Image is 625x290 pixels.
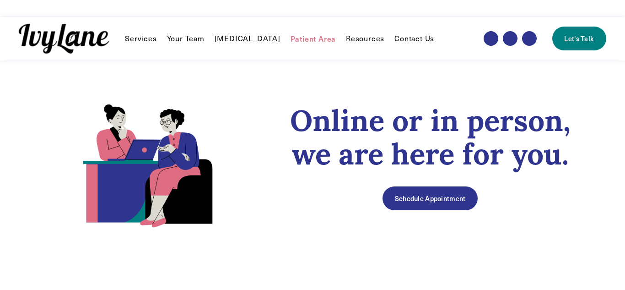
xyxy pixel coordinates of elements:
[125,33,156,44] a: folder dropdown
[125,34,156,44] span: Services
[19,24,109,54] img: Ivy Lane Counseling &mdash; Therapy that works for you
[552,27,606,50] a: Let's Talk
[383,186,478,210] a: Schedule Appointment
[273,104,587,171] h1: Online or in person, we are here for you.
[215,33,280,44] a: [MEDICAL_DATA]
[522,31,537,46] a: LinkedIn
[291,33,336,44] a: Patient Area
[394,33,434,44] a: Contact Us
[346,34,384,44] span: Resources
[167,33,205,44] a: Your Team
[484,31,498,46] a: Facebook
[503,31,517,46] a: Instagram
[346,33,384,44] a: folder dropdown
